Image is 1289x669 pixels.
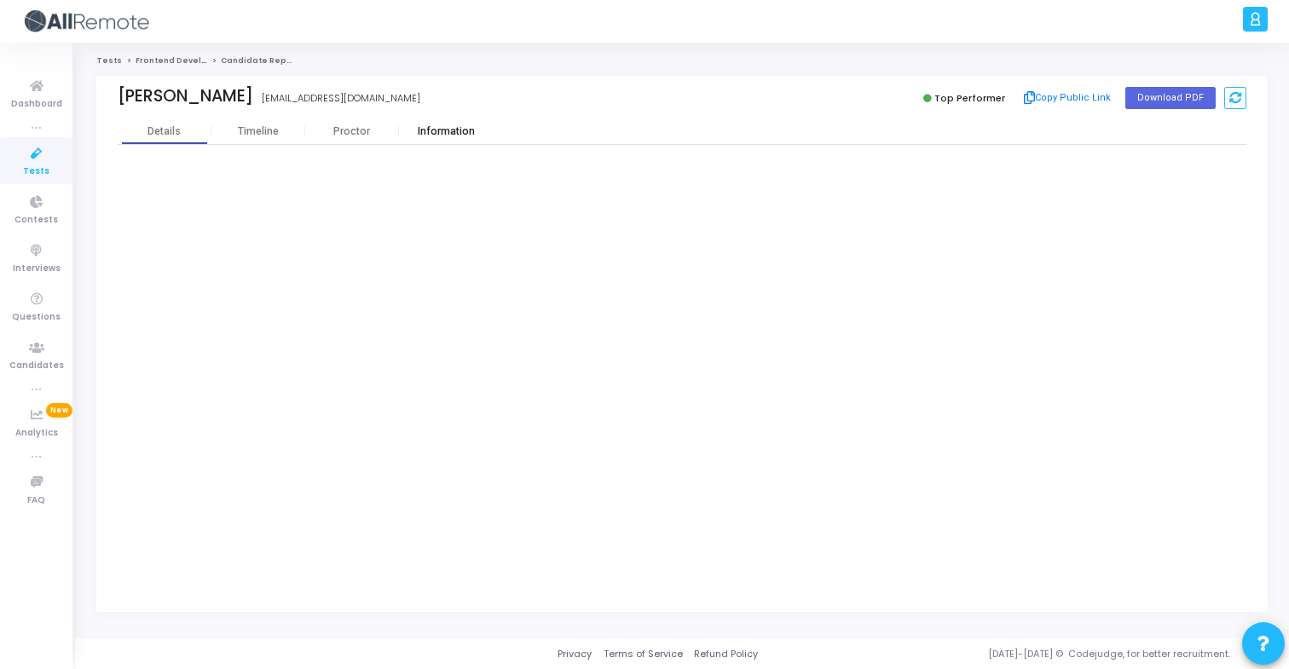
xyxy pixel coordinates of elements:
div: [DATE]-[DATE] © Codejudge, for better recruitment. [758,647,1268,661]
a: Refund Policy [694,647,758,661]
span: FAQ [27,493,45,508]
span: New [46,403,72,418]
a: Privacy [558,647,592,661]
a: Tests [96,55,122,66]
span: Candidates [9,359,64,373]
div: Proctor [305,125,399,138]
span: Contests [14,213,58,228]
img: logo [21,4,149,38]
div: Information [399,125,493,138]
div: Details [147,125,181,138]
div: [PERSON_NAME] [118,86,253,106]
span: Analytics [15,426,58,441]
button: Download PDF [1125,87,1216,109]
div: [EMAIL_ADDRESS][DOMAIN_NAME] [262,91,420,106]
span: Interviews [13,262,61,276]
span: Top Performer [934,91,1005,105]
span: Candidate Report [221,55,299,66]
span: Dashboard [11,97,62,112]
a: Terms of Service [604,647,683,661]
span: Tests [23,164,49,179]
button: Copy Public Link [1019,85,1117,111]
span: Questions [12,310,61,325]
nav: breadcrumb [96,55,1268,66]
div: Timeline [238,125,279,138]
a: Frontend Developer (L4) [136,55,240,66]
